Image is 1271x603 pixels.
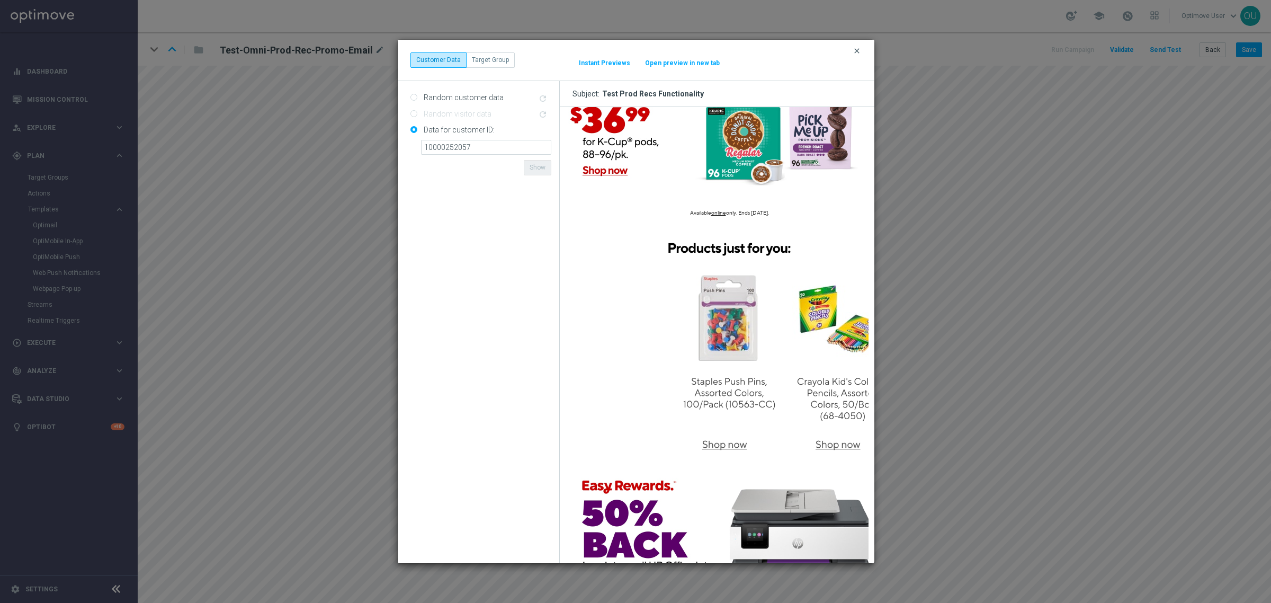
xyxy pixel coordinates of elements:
[421,140,551,155] input: Enter ID
[410,52,467,67] button: Customer Data
[226,157,339,358] img: recommendation.png
[602,89,704,99] span: Test Prod Recs Functionality
[572,89,602,99] span: Subject:
[578,59,631,67] button: Instant Previews
[421,93,504,102] label: Random customer data
[852,46,864,56] button: clear
[524,160,551,175] button: Show
[113,157,226,358] img: recommendation.png
[853,47,861,55] i: clear
[8,102,331,110] td: Available only. Ends [DATE].
[421,125,495,135] label: Data for customer ID:
[466,52,515,67] button: Target Group
[151,103,166,109] a: online
[421,109,491,119] label: Random visitor data
[410,52,515,67] div: ...
[645,59,720,67] button: Open preview in new tab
